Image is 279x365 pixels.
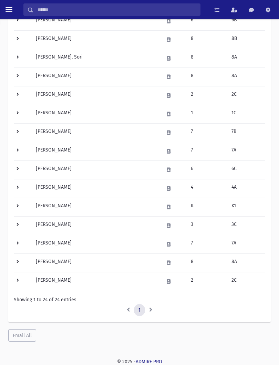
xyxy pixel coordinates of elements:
[227,123,265,142] td: 7B
[32,86,159,105] td: [PERSON_NAME]
[136,359,162,365] a: ADMIRE PRO
[227,86,265,105] td: 2C
[227,142,265,160] td: 7A
[32,216,159,235] td: [PERSON_NAME]
[227,179,265,198] td: 4A
[32,272,159,291] td: [PERSON_NAME]
[187,198,228,216] td: K
[32,198,159,216] td: [PERSON_NAME]
[227,272,265,291] td: 2C
[227,12,265,30] td: 6B
[187,123,228,142] td: 7
[227,30,265,49] td: 8B
[32,12,159,30] td: [PERSON_NAME]
[32,142,159,160] td: [PERSON_NAME]
[33,3,200,16] input: Search
[187,49,228,67] td: 8
[187,30,228,49] td: 8
[227,216,265,235] td: 3C
[227,67,265,86] td: 8A
[187,86,228,105] td: 2
[227,235,265,253] td: 7A
[32,30,159,49] td: [PERSON_NAME]
[187,272,228,291] td: 2
[32,235,159,253] td: [PERSON_NAME]
[227,105,265,123] td: 1C
[187,216,228,235] td: 3
[187,105,228,123] td: 1
[14,296,265,303] div: Showing 1 to 24 of 24 entries
[134,304,145,316] a: 1
[187,235,228,253] td: 7
[32,179,159,198] td: [PERSON_NAME]
[187,67,228,86] td: 8
[8,329,36,342] button: Email All
[227,253,265,272] td: 8A
[32,105,159,123] td: [PERSON_NAME]
[32,160,159,179] td: [PERSON_NAME]
[187,12,228,30] td: 6
[187,142,228,160] td: 7
[32,253,159,272] td: [PERSON_NAME]
[227,49,265,67] td: 8A
[3,3,15,16] button: toggle menu
[187,179,228,198] td: 4
[227,160,265,179] td: 6C
[32,123,159,142] td: [PERSON_NAME]
[227,198,265,216] td: K1
[32,49,159,67] td: [PERSON_NAME], Sori
[32,67,159,86] td: [PERSON_NAME]
[187,160,228,179] td: 6
[187,253,228,272] td: 8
